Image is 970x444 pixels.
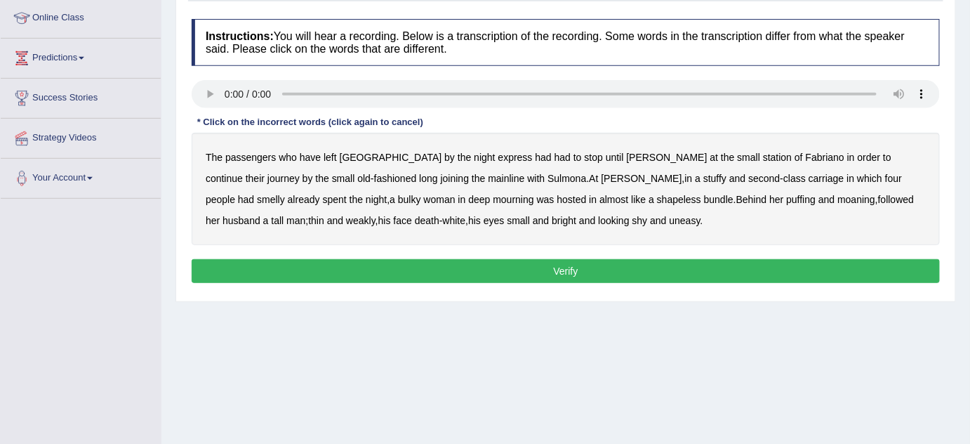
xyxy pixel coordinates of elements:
b: had [536,152,552,163]
b: stuffy [703,173,726,184]
b: old [357,173,371,184]
b: express [498,152,533,163]
b: night [474,152,495,163]
b: already [288,194,320,205]
b: his [468,215,481,226]
b: to [883,152,891,163]
b: continue [206,173,243,184]
b: in [847,152,855,163]
b: uneasy [670,215,700,226]
b: by [444,152,455,163]
b: which [857,173,882,184]
b: his [378,215,391,226]
b: the [350,194,363,205]
b: face [394,215,412,226]
b: small [332,173,355,184]
b: hosted [557,194,587,205]
b: and [327,215,343,226]
b: the [315,173,328,184]
button: Verify [192,259,940,283]
b: shapeless [657,194,701,205]
b: their [246,173,265,184]
b: man [286,215,305,226]
b: long [419,173,437,184]
b: in [847,173,855,184]
b: a [263,215,269,226]
b: order [858,152,881,163]
b: four [885,173,902,184]
b: a [390,194,395,205]
b: until [606,152,624,163]
b: in [685,173,693,184]
b: [PERSON_NAME] [602,173,682,184]
b: The [206,152,222,163]
div: - . , - , . , ; , - , . [192,133,940,245]
b: had [238,194,254,205]
b: bundle [704,194,733,205]
b: and [579,215,595,226]
b: second [748,173,780,184]
b: her [769,194,783,205]
b: mourning [493,194,533,205]
b: the [472,173,485,184]
b: Behind [736,194,767,205]
b: stop [585,152,603,163]
b: in [589,194,597,205]
b: journey [267,173,300,184]
b: with [527,173,545,184]
b: weakly [346,215,376,226]
b: bulky [398,194,421,205]
b: followed [878,194,914,205]
b: fashioned [374,173,417,184]
b: Instructions: [206,30,274,42]
b: shy [632,215,648,226]
b: puffing [786,194,816,205]
b: by [303,173,313,184]
b: [PERSON_NAME] [627,152,707,163]
b: passengers [225,152,276,163]
b: looking [598,215,629,226]
b: in [458,194,466,205]
b: was [537,194,554,205]
b: to [573,152,582,163]
b: her [206,215,220,226]
b: class [783,173,806,184]
b: left [324,152,337,163]
div: * Click on the incorrect words (click again to cancel) [192,115,429,129]
b: have [300,152,321,163]
b: carriage [809,173,844,184]
b: at [710,152,719,163]
b: tall [271,215,284,226]
h4: You will hear a recording. Below is a transcription of the recording. Some words in the transcrip... [192,19,940,66]
b: mainline [488,173,524,184]
b: a [695,173,700,184]
b: moaning [837,194,875,205]
b: At [589,173,598,184]
b: and [729,173,745,184]
b: station [763,152,792,163]
b: a [649,194,654,205]
b: eyes [484,215,505,226]
b: almost [599,194,628,205]
a: Your Account [1,159,161,194]
b: bright [552,215,576,226]
b: white [443,215,466,226]
b: Sulmona [547,173,586,184]
b: deep [468,194,490,205]
b: like [631,194,646,205]
b: [GEOGRAPHIC_DATA] [340,152,442,163]
b: had [554,152,571,163]
b: small [738,152,761,163]
a: Strategy Videos [1,119,161,154]
b: and [533,215,549,226]
b: smelly [257,194,285,205]
b: woman [424,194,456,205]
b: and [650,215,666,226]
b: and [818,194,835,205]
b: people [206,194,235,205]
b: small [507,215,530,226]
a: Success Stories [1,79,161,114]
b: Fabriano [806,152,844,163]
a: Predictions [1,39,161,74]
b: thin [308,215,324,226]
